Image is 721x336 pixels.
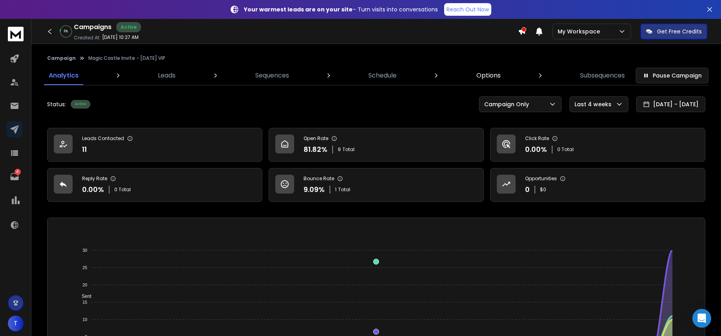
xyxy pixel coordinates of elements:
[47,168,262,202] a: Reply Rate0.00%0 Total
[557,146,574,153] p: 0 Total
[304,135,328,142] p: Open Rate
[640,24,707,39] button: Get Free Credits
[82,248,87,253] tspan: 30
[82,175,107,182] p: Reply Rate
[49,71,79,80] p: Analytics
[636,96,705,112] button: [DATE] - [DATE]
[82,265,87,270] tspan: 25
[74,22,112,32] h1: Campaigns
[338,186,350,193] span: Total
[304,184,325,195] p: 9.09 %
[657,28,702,35] p: Get Free Credits
[490,168,705,202] a: Opportunities0$0
[540,186,546,193] p: $ 0
[7,169,22,185] a: 4
[692,309,711,328] div: Open Intercom Messenger
[525,175,557,182] p: Opportunities
[364,66,401,85] a: Schedule
[255,71,289,80] p: Sequences
[114,186,131,193] p: 0 Total
[525,184,530,195] p: 0
[82,135,124,142] p: Leads Contacted
[116,22,141,32] div: Active
[244,6,353,13] strong: Your warmest leads are on your site
[342,146,355,153] span: Total
[525,144,547,155] p: 0.00 %
[47,128,262,162] a: Leads Contacted11
[636,68,708,83] button: Pause Campaign
[525,135,549,142] p: Click Rate
[304,175,334,182] p: Bounce Rate
[444,3,491,16] a: Reach Out Now
[472,66,505,85] a: Options
[158,71,176,80] p: Leads
[15,169,21,175] p: 4
[304,144,328,155] p: 81.82 %
[338,146,341,153] span: 9
[8,27,24,41] img: logo
[102,34,139,41] p: [DATE] 10:27 AM
[580,71,625,80] p: Subsequences
[558,28,603,35] p: My Workspace
[484,100,532,108] p: Campaign Only
[64,29,68,34] p: 6 %
[82,282,87,287] tspan: 20
[476,71,501,80] p: Options
[82,144,87,155] p: 11
[47,55,76,61] button: Campaign
[76,294,91,299] span: Sent
[269,168,484,202] a: Bounce Rate9.09%1Total
[575,66,630,85] a: Subsequences
[447,6,489,13] p: Reach Out Now
[88,55,165,61] p: Magic Castle Invite - [DATE] VIP
[251,66,294,85] a: Sequences
[82,300,87,305] tspan: 15
[82,184,104,195] p: 0.00 %
[74,35,101,41] p: Created At:
[8,316,24,331] button: T
[71,100,90,109] div: Active
[335,186,337,193] span: 1
[244,6,438,13] p: – Turn visits into conversations
[153,66,180,85] a: Leads
[575,100,615,108] p: Last 4 weeks
[368,71,397,80] p: Schedule
[82,317,87,322] tspan: 10
[269,128,484,162] a: Open Rate81.82%9Total
[490,128,705,162] a: Click Rate0.00%0 Total
[44,66,83,85] a: Analytics
[47,100,66,108] p: Status:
